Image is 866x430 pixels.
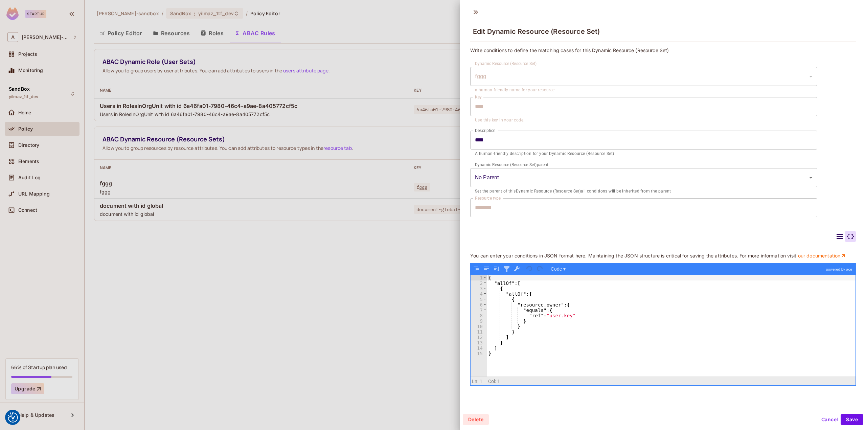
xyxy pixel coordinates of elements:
[471,313,487,318] div: 8
[475,188,813,195] p: Set the parent of this Dynamic Resource (Resource Set) all conditions will be inherited from the ...
[798,253,847,259] a: our documentation
[471,351,487,356] div: 15
[480,379,482,384] span: 1
[8,412,18,423] img: Revisit consent button
[470,168,817,187] div: Without label
[471,324,487,329] div: 10
[8,412,18,423] button: Consent Preferences
[475,128,496,133] label: Description
[471,340,487,345] div: 13
[475,87,813,94] p: a human-friendly name for your resource
[475,151,813,157] p: A human-friendly description for your Dynamic Resource (Resource Set)
[512,265,521,273] button: Repair JSON: fix quotes and escape characters, remove comments and JSONP notation, turn JavaScrip...
[470,47,856,53] p: Write conditions to define the matching cases for this Dynamic Resource (Resource Set)
[535,265,544,273] button: Redo (Ctrl+Shift+Z)
[472,379,478,384] span: Ln:
[488,379,496,384] span: Col:
[471,345,487,351] div: 14
[472,265,481,273] button: Format JSON data, with proper indentation and line feeds (Ctrl+I)
[471,335,487,340] div: 12
[470,67,817,86] div: Without label
[823,263,856,275] a: powered by ace
[475,195,501,201] label: Resource type
[463,414,489,425] button: Delete
[471,286,487,291] div: 3
[471,318,487,324] div: 9
[471,275,487,280] div: 1
[492,265,501,273] button: Sort contents
[502,265,511,273] button: Filter, sort, or transform contents
[548,265,568,273] button: Code ▾
[471,302,487,308] div: 6
[525,265,534,273] button: Undo last action (Ctrl+Z)
[471,297,487,302] div: 5
[473,27,600,36] span: Edit Dynamic Resource (Resource Set)
[475,117,813,124] p: Use this key in your code.
[470,253,856,259] p: You can enter your conditions in JSON format here. Maintaining the JSON structure is critical for...
[471,308,487,313] div: 7
[841,414,863,425] button: Save
[819,414,841,425] button: Cancel
[482,265,491,273] button: Compact JSON data, remove all whitespaces (Ctrl+Shift+I)
[475,61,537,66] label: Dynamic Resource (Resource Set)
[497,379,500,384] span: 1
[471,291,487,297] div: 4
[475,94,482,100] label: Key
[471,280,487,286] div: 2
[471,329,487,335] div: 11
[475,162,548,167] label: Dynamic Resource (Resource Set) parent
